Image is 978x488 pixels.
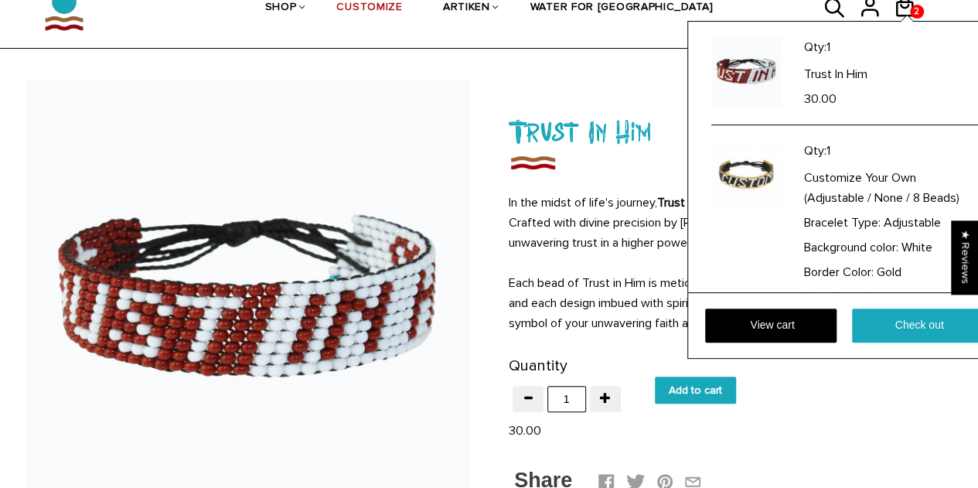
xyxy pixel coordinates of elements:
[804,37,978,57] p: Qty:
[509,152,557,173] img: Trust In Him
[509,353,567,379] label: Quantity
[509,111,953,152] h1: Trust In Him
[705,309,837,343] a: View cart
[711,141,781,210] img: Customize Your Own
[804,264,874,280] span: Border Color:
[901,240,932,255] span: White
[655,377,736,404] input: Add to cart
[877,264,901,280] span: Gold
[910,1,923,22] span: 2
[884,215,941,230] span: Adjustable
[657,195,721,210] strong: Trust in Him
[804,141,978,161] p: Qty:
[804,166,978,208] a: Customize Your Own (Adjustable / None / 8 Beads)
[509,193,953,333] p: In the midst of life's journey, shines as a beacon of faith and devotion. Crafted with divine pre...
[804,62,978,84] a: Trust In Him
[509,423,541,439] span: 30.00
[864,289,902,305] span: Narrow
[804,91,837,107] span: 30.00
[804,289,860,305] span: Font Type:
[804,240,898,255] span: Background color:
[804,215,881,230] span: Bracelet Type:
[826,143,830,159] span: 1
[952,220,978,294] div: Click to open Judge.me floating reviews tab
[826,39,830,55] span: 1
